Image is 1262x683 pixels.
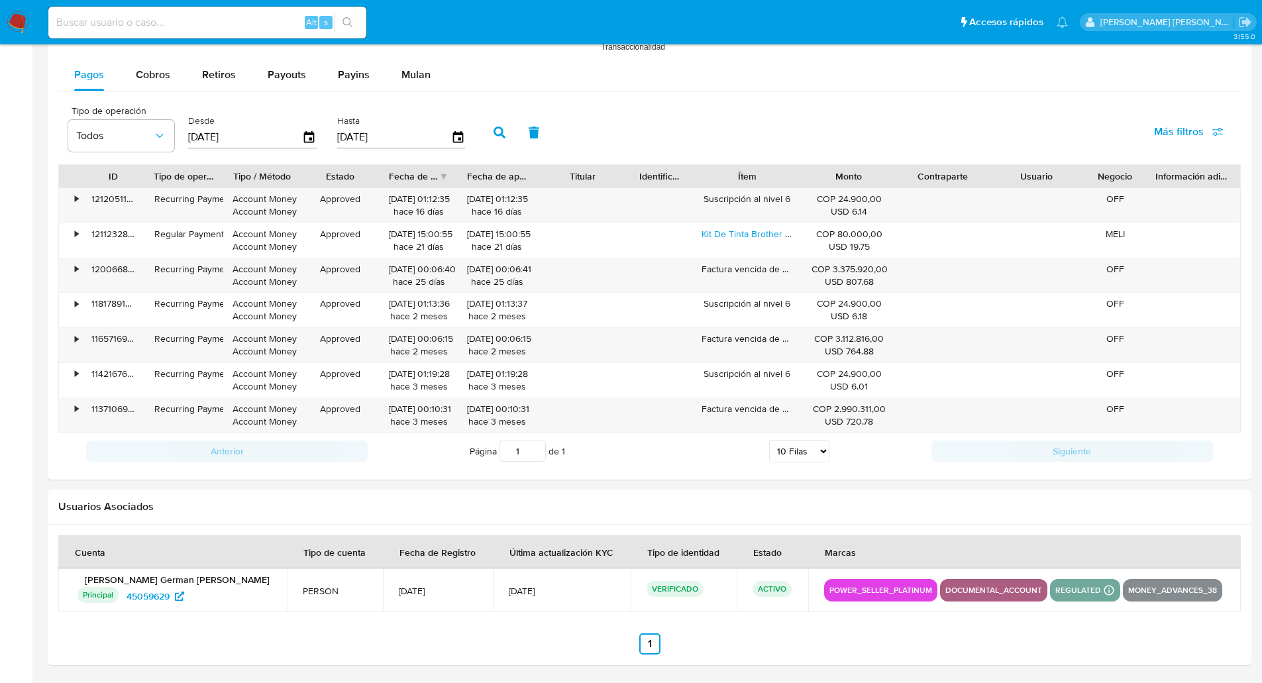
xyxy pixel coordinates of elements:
span: 3.155.0 [1234,31,1255,42]
a: Salir [1238,15,1252,29]
a: Notificaciones [1057,17,1068,28]
input: Buscar usuario o caso... [48,14,366,31]
span: Accesos rápidos [969,15,1043,29]
span: s [324,16,328,28]
p: eduardo.gimenez@mercadolibre.com [1100,16,1234,28]
button: search-icon [334,13,361,32]
h2: Usuarios Asociados [58,500,1241,513]
span: Alt [306,16,317,28]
